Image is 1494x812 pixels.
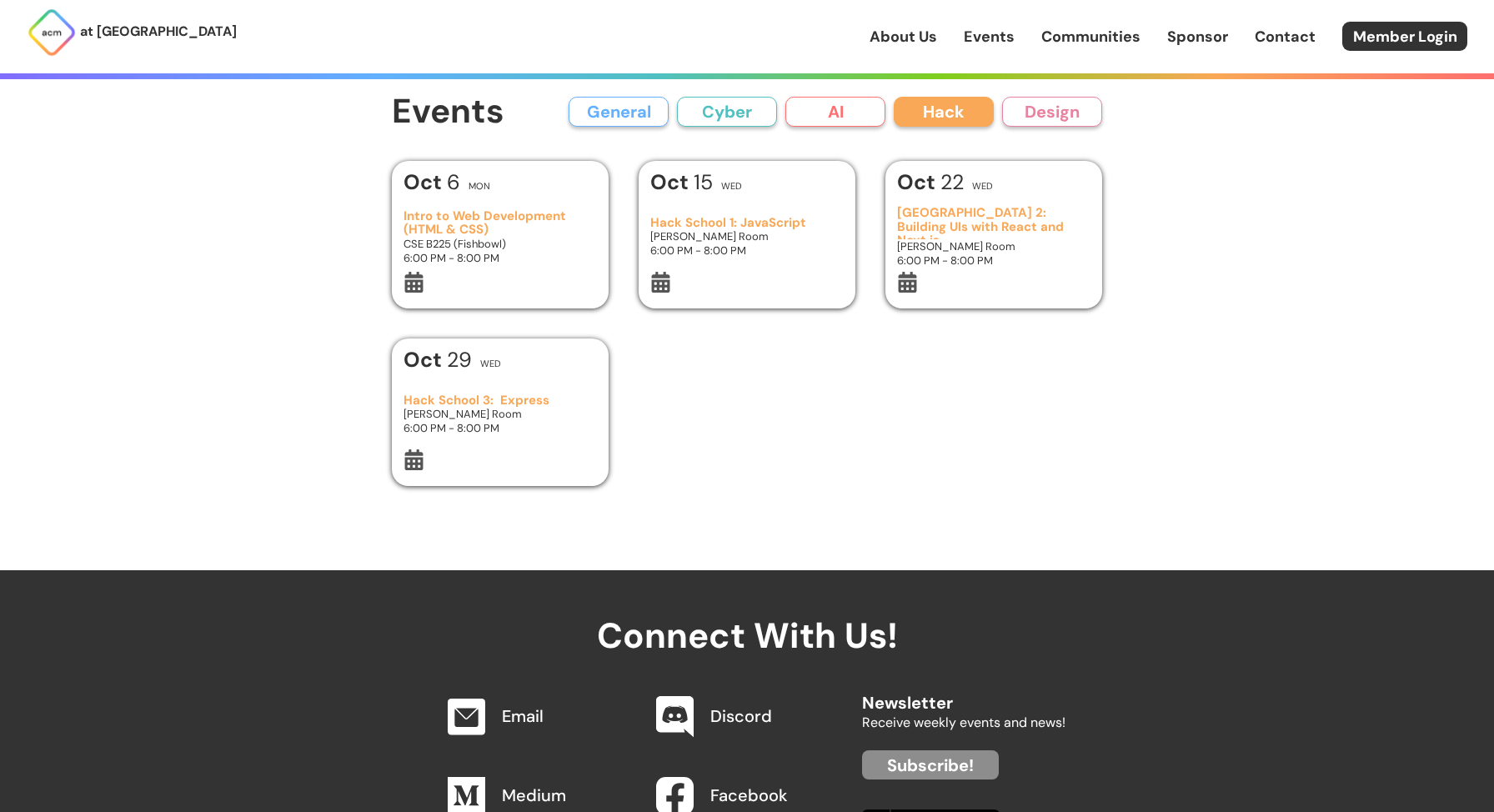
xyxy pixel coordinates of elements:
h3: Hack School 1: JavaScript [650,216,845,230]
h3: CSE B225 (Fishbowl) [404,237,598,251]
h1: Events [392,93,504,131]
button: AI [785,97,885,127]
h3: [PERSON_NAME] Room [650,229,845,243]
b: Oct [404,168,447,196]
img: ACM Logo [27,8,77,58]
img: Discord [656,696,694,738]
h3: Intro to Web Development (HTML & CSS) [404,209,598,237]
a: About Us [870,26,937,48]
a: Discord [710,705,772,727]
h2: Connect With Us! [429,570,1065,655]
p: Receive weekly events and news! [862,712,1065,734]
h3: [PERSON_NAME] Room [897,239,1091,253]
a: Email [502,705,544,727]
button: General [569,97,669,127]
h2: Wed [972,182,993,191]
a: Events [964,26,1015,48]
h1: 29 [404,349,472,370]
a: Member Login [1342,22,1467,51]
a: Medium [502,784,566,806]
p: at [GEOGRAPHIC_DATA] [80,21,237,43]
a: at [GEOGRAPHIC_DATA] [27,8,237,58]
a: Contact [1255,26,1316,48]
h2: Newsletter [862,677,1065,712]
b: Oct [897,168,940,196]
h3: Hack School 3: Express [404,393,598,408]
h3: 6:00 PM - 8:00 PM [897,253,1091,268]
h3: 6:00 PM - 8:00 PM [404,421,598,435]
h1: 22 [897,172,964,193]
h2: Mon [469,182,490,191]
h3: 6:00 PM - 8:00 PM [650,243,845,258]
h1: 6 [404,172,460,193]
button: Design [1002,97,1102,127]
a: Subscribe! [862,750,999,779]
button: Cyber [677,97,777,127]
a: Sponsor [1167,26,1228,48]
h3: [PERSON_NAME] Room [404,407,598,421]
a: Facebook [710,784,788,806]
a: Communities [1041,26,1141,48]
h2: Wed [721,182,742,191]
b: Oct [650,168,694,196]
h2: Wed [480,359,501,368]
h3: 6:00 PM - 8:00 PM [404,251,598,265]
img: Email [448,699,485,735]
b: Oct [404,346,447,373]
button: Hack [894,97,994,127]
h3: [GEOGRAPHIC_DATA] 2: Building UIs with React and Next.js [897,206,1091,239]
h1: 15 [650,172,713,193]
